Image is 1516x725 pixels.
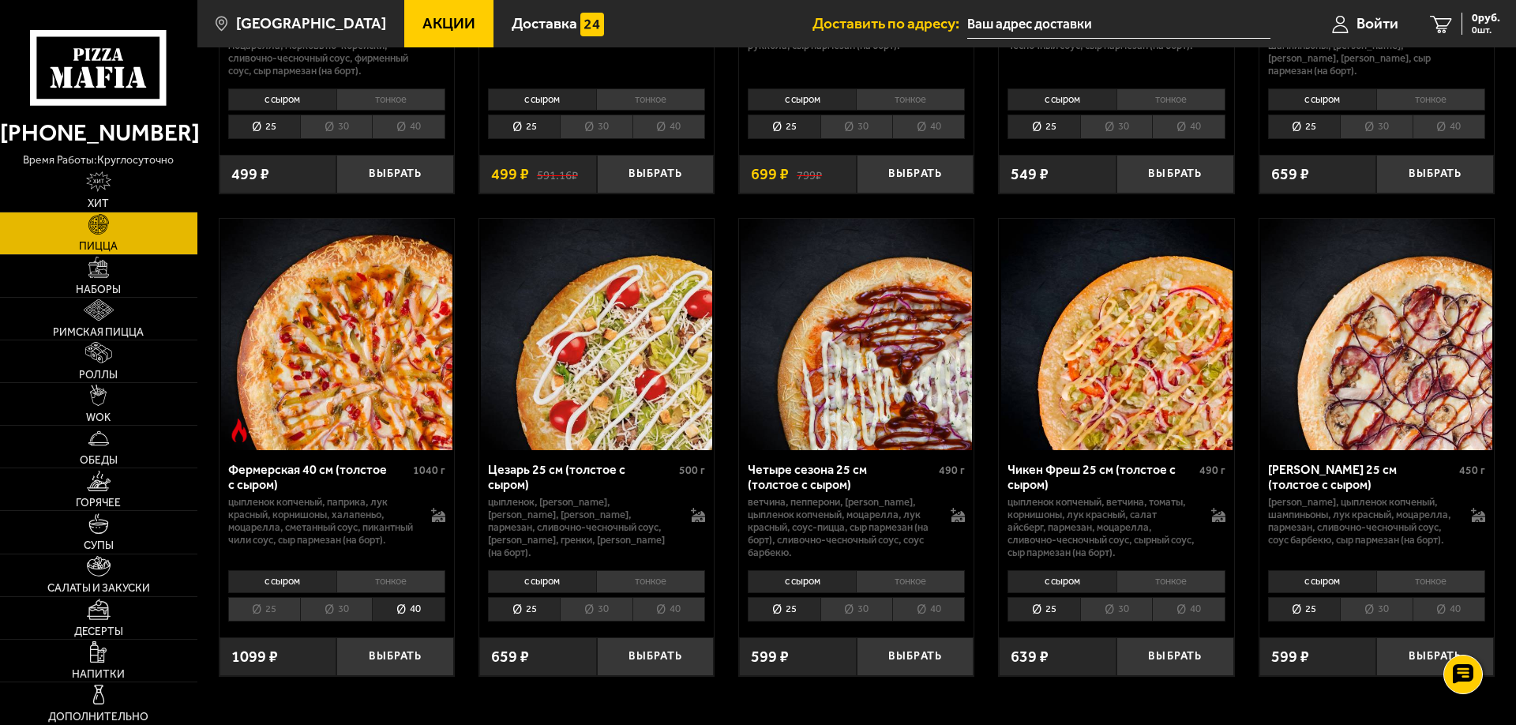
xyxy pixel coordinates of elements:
[820,115,892,139] li: 30
[512,16,577,31] span: Доставка
[1340,597,1412,622] li: 30
[939,464,965,477] span: 490 г
[76,284,121,295] span: Наборы
[1199,464,1225,477] span: 490 г
[221,219,452,450] img: Фермерская 40 см (толстое с сыром)
[741,219,972,450] img: Четыре сезона 25 см (толстое с сыром)
[336,637,454,676] button: Выбрать
[892,115,965,139] li: 40
[1080,597,1152,622] li: 30
[1268,496,1455,547] p: [PERSON_NAME], цыпленок копченый, шампиньоны, лук красный, моцарелла, пармезан, сливочно-чесночны...
[632,115,705,139] li: 40
[1472,25,1500,35] span: 0 шт.
[1413,115,1485,139] li: 40
[488,597,560,622] li: 25
[1008,496,1195,559] p: цыпленок копченый, ветчина, томаты, корнишоны, лук красный, салат айсберг, пармезан, моцарелла, с...
[1008,462,1195,492] div: Чикен Фреш 25 см (толстое с сыром)
[596,88,705,111] li: тонкое
[1080,115,1152,139] li: 30
[300,597,372,622] li: 30
[228,88,336,111] li: с сыром
[751,166,789,182] span: 699 ₽
[84,540,114,551] span: Супы
[748,462,935,492] div: Четыре сезона 25 см (толстое с сыром)
[80,455,118,466] span: Обеды
[481,219,712,450] img: Цезарь 25 см (толстое с сыром)
[228,115,300,139] li: 25
[47,583,150,594] span: Салаты и закуски
[1459,464,1485,477] span: 450 г
[748,570,856,592] li: с сыром
[231,166,269,182] span: 499 ₽
[220,219,454,450] a: Острое блюдоФермерская 40 см (толстое с сыром)
[560,115,632,139] li: 30
[1116,88,1225,111] li: тонкое
[597,155,715,193] button: Выбрать
[336,88,445,111] li: тонкое
[812,16,967,31] span: Доставить по адресу:
[1008,570,1116,592] li: с сыром
[856,570,965,592] li: тонкое
[372,597,445,622] li: 40
[857,155,974,193] button: Выбрать
[488,115,560,139] li: 25
[228,462,409,492] div: Фермерская 40 см (толстое с сыром)
[1008,115,1079,139] li: 25
[892,597,965,622] li: 40
[88,198,109,209] span: Хит
[79,370,118,381] span: Роллы
[491,166,529,182] span: 499 ₽
[413,464,445,477] span: 1040 г
[1116,637,1234,676] button: Выбрать
[422,16,475,31] span: Акции
[479,219,714,450] a: Цезарь 25 см (толстое с сыром)
[857,637,974,676] button: Выбрать
[372,115,445,139] li: 40
[1413,597,1485,622] li: 40
[1001,219,1233,450] img: Чикен Фреш 25 см (толстое с сыром)
[1357,16,1398,31] span: Войти
[236,16,386,31] span: [GEOGRAPHIC_DATA]
[1268,597,1340,622] li: 25
[1268,570,1376,592] li: с сыром
[72,669,125,680] span: Напитки
[748,597,820,622] li: 25
[86,412,111,423] span: WOK
[748,88,856,111] li: с сыром
[227,419,251,442] img: Острое блюдо
[1008,88,1116,111] li: с сыром
[1152,597,1225,622] li: 40
[820,597,892,622] li: 30
[1152,115,1225,139] li: 40
[488,570,596,592] li: с сыром
[1271,648,1309,664] span: 599 ₽
[1116,570,1225,592] li: тонкое
[597,637,715,676] button: Выбрать
[336,570,445,592] li: тонкое
[488,496,675,559] p: цыпленок, [PERSON_NAME], [PERSON_NAME], [PERSON_NAME], пармезан, сливочно-чесночный соус, [PERSON...
[1268,462,1455,492] div: [PERSON_NAME] 25 см (толстое с сыром)
[74,626,123,637] span: Десерты
[1268,88,1376,111] li: с сыром
[596,570,705,592] li: тонкое
[632,597,705,622] li: 40
[228,597,300,622] li: 25
[679,464,705,477] span: 500 г
[1008,597,1079,622] li: 25
[231,648,278,664] span: 1099 ₽
[856,88,965,111] li: тонкое
[488,462,675,492] div: Цезарь 25 см (толстое с сыром)
[48,712,148,723] span: Дополнительно
[797,166,822,182] s: 799 ₽
[748,115,820,139] li: 25
[79,241,118,252] span: Пицца
[53,327,144,338] span: Римская пицца
[1376,88,1485,111] li: тонкое
[967,9,1270,39] input: Ваш адрес доставки
[1472,13,1500,24] span: 0 руб.
[228,570,336,592] li: с сыром
[1340,115,1412,139] li: 30
[739,219,974,450] a: Четыре сезона 25 см (толстое с сыром)
[1376,637,1494,676] button: Выбрать
[228,496,415,547] p: цыпленок копченый, паприка, лук красный, корнишоны, халапеньо, моцарелла, сметанный соус, пикантн...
